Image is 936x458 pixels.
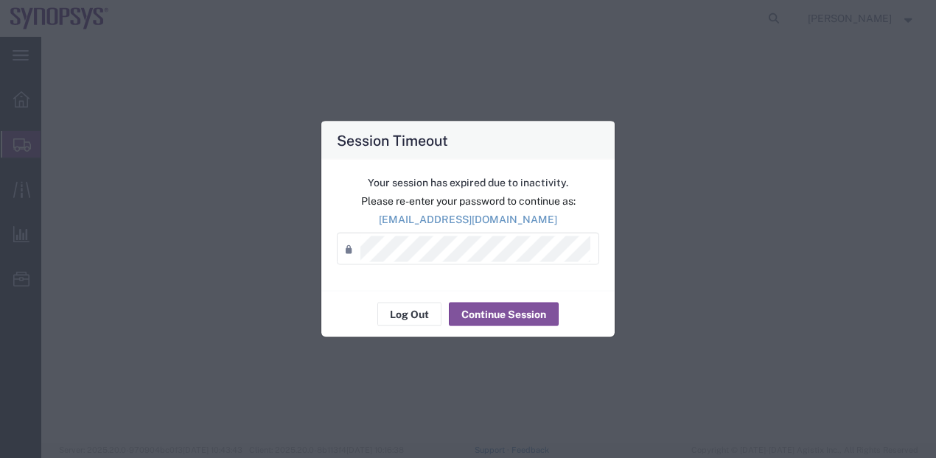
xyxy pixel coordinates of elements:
[449,303,559,326] button: Continue Session
[337,194,599,209] p: Please re-enter your password to continue as:
[337,130,448,151] h4: Session Timeout
[377,303,441,326] button: Log Out
[337,212,599,228] p: [EMAIL_ADDRESS][DOMAIN_NAME]
[337,175,599,191] p: Your session has expired due to inactivity.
